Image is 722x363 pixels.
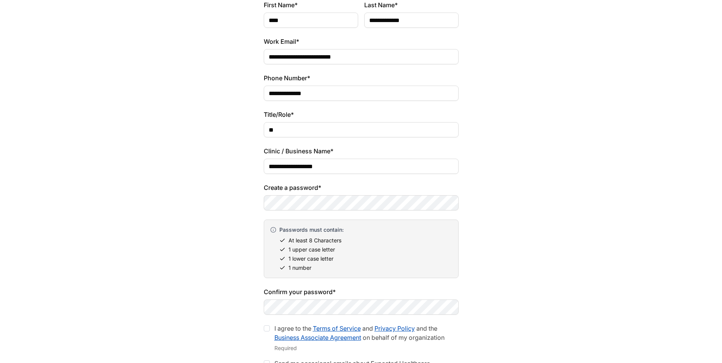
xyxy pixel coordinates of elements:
[264,287,459,296] label: Confirm your password*
[264,37,459,46] label: Work Email*
[288,264,311,272] span: 1 number
[264,183,459,192] label: Create a password*
[264,110,459,119] label: Title/Role*
[313,325,361,332] a: Terms of Service
[288,237,341,244] span: At least 8 Characters
[375,325,415,332] a: Privacy Policy
[264,73,459,83] label: Phone Number*
[264,0,358,10] label: First Name*
[279,226,344,234] span: Passwords must contain:
[274,325,445,341] label: I agree to the and and the on behalf of my organization
[364,0,459,10] label: Last Name*
[274,344,459,353] div: Required
[274,334,361,341] a: Business Associate Agreement
[288,246,335,253] span: 1 upper case letter
[288,255,333,263] span: 1 lower case letter
[264,146,459,156] label: Clinic / Business Name*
